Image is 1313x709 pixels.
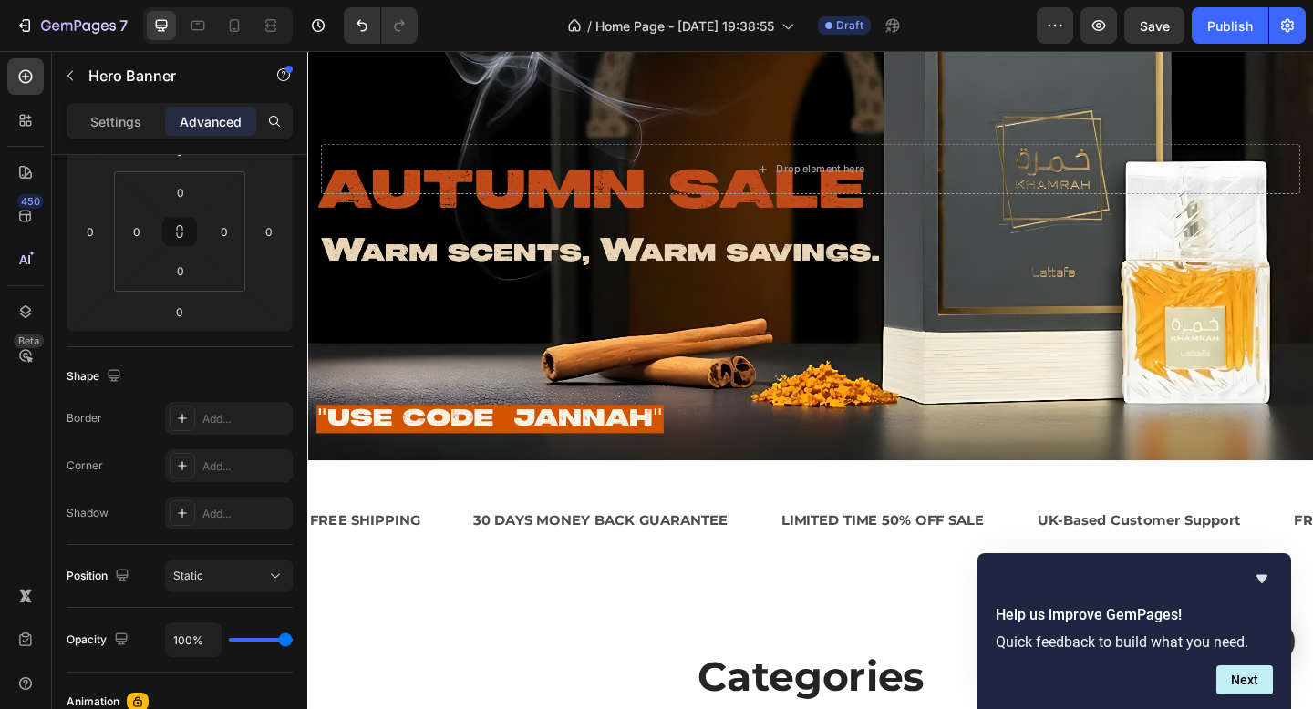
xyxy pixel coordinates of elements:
h2: Help us improve GemPages! [996,604,1273,626]
div: LIMITED TIME 50% OFF SALE [513,497,738,527]
div: Undo/Redo [344,7,418,44]
div: Drop element here [510,121,606,136]
div: Publish [1207,16,1253,36]
div: FREE SHIPPING [1071,497,1194,527]
span: Static [173,569,203,582]
div: Shape [67,365,125,389]
div: Add... [202,458,288,475]
p: Quick feedback to build what you need. [996,633,1273,651]
div: Position [67,564,133,589]
p: 7 [119,15,128,36]
input: 0 [77,218,104,245]
span: Draft [836,17,863,34]
div: Add... [202,506,288,522]
input: 0 [161,298,198,325]
button: 7 [7,7,136,44]
div: Help us improve GemPages! [996,568,1273,694]
button: Next question [1216,665,1273,694]
div: 450 [17,194,44,209]
input: 0 [255,218,283,245]
input: 0px [123,218,150,245]
button: Hide survey [1251,568,1273,590]
input: 0px [211,218,238,245]
span: Save [1140,18,1170,34]
p: Settings [90,112,141,131]
span: / [587,16,592,36]
input: 0px [162,179,199,206]
div: Corner [67,457,103,474]
button: Static [165,560,293,592]
button: Save [1124,7,1184,44]
iframe: Design area [307,51,1313,709]
p: Advanced [180,112,242,131]
div: 30 DAYS MONEY BACK GUARANTEE [179,497,459,527]
div: Beta [14,334,44,348]
div: Shadow [67,505,109,521]
div: Opacity [67,628,132,652]
input: Auto [166,623,221,656]
div: Add... [202,411,288,427]
strong: UK-Based Customer Support [794,502,1015,519]
p: Hero Banner [88,65,243,87]
div: Border [67,410,102,426]
span: Home Page - [DATE] 19:38:55 [595,16,774,36]
div: FREE SHIPPING [1,497,124,527]
button: Publish [1192,7,1268,44]
p: Categories [16,652,1079,709]
input: 0px [162,257,199,284]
